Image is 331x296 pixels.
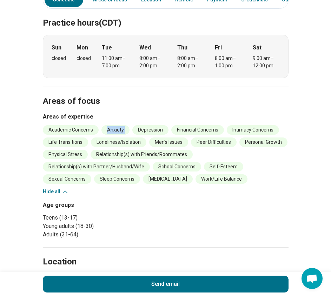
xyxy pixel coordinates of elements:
h2: Location [43,256,77,268]
strong: Sun [52,43,61,52]
li: School Concerns [153,162,201,171]
div: Open chat [302,268,323,289]
li: Anxiety [101,125,130,135]
li: Depression [132,125,168,135]
strong: Fri [215,43,222,52]
li: Relationship(s) with Partner/Husband/Wife [43,162,150,171]
li: Men's Issues [149,137,188,147]
li: Peer Difficulties [191,137,237,147]
li: Loneliness/Isolation [91,137,146,147]
li: Teens (13-17) [43,214,163,222]
li: Physical Stress [43,150,88,159]
div: 8:00 am – 2:00 pm [139,55,166,69]
div: closed [77,55,91,62]
div: 9:00 am – 12:00 pm [253,55,280,69]
h2: Areas of focus [43,79,289,107]
li: Relationship(s) with Friends/Roommates [91,150,193,159]
strong: Tue [102,43,112,52]
li: [MEDICAL_DATA] [143,174,193,184]
h3: Age groups [43,201,163,209]
button: Send email [43,276,289,292]
h3: Areas of expertise [43,113,289,121]
li: Academic Concerns [43,125,99,135]
li: Intimacy Concerns [227,125,279,135]
li: Sleep Concerns [94,174,140,184]
div: 8:00 am – 1:00 pm [215,55,242,69]
li: Personal Growth [239,137,287,147]
strong: Mon [77,43,88,52]
li: Life Transitions [43,137,88,147]
li: Adults (31-64) [43,230,163,239]
div: 8:00 am – 2:00 pm [177,55,204,69]
strong: Thu [177,43,187,52]
div: closed [52,55,66,62]
strong: Sat [253,43,262,52]
div: 11:00 am – 7:00 pm [102,55,129,69]
li: Self-Esteem [204,162,243,171]
li: Young adults (18-30) [43,222,163,230]
li: Financial Concerns [171,125,224,135]
strong: Wed [139,43,151,52]
div: When does the program meet? [43,35,289,78]
li: Work/Life Balance [196,174,247,184]
li: Sexual Concerns [43,174,91,184]
h2: Practice hours (CDT) [43,0,289,29]
button: Hide all [43,188,69,195]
